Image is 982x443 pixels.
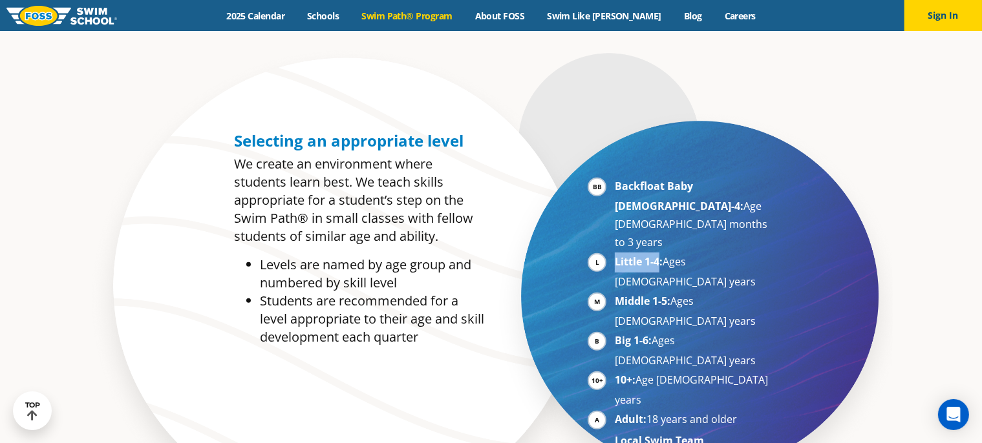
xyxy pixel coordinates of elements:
[713,10,767,22] a: Careers
[615,331,773,369] li: Ages [DEMOGRAPHIC_DATA] years
[672,10,713,22] a: Blog
[234,130,464,151] span: Selecting an appropriate level
[615,412,646,426] strong: Adult:
[350,10,464,22] a: Swim Path® Program
[615,179,743,213] strong: Backfloat Baby [DEMOGRAPHIC_DATA]-4:
[615,373,635,387] strong: 10+:
[260,256,484,292] li: Levels are named by age group and numbered by skill level
[615,333,652,347] strong: Big 1-6:
[260,292,484,346] li: Students are recommended for a level appropriate to their age and skill development each quarter
[615,292,773,330] li: Ages [DEMOGRAPHIC_DATA] years
[615,410,773,430] li: 18 years and older
[6,6,117,26] img: FOSS Swim School Logo
[615,371,773,409] li: Age [DEMOGRAPHIC_DATA] years
[296,10,350,22] a: Schools
[615,252,773,291] li: Ages [DEMOGRAPHIC_DATA] years
[25,401,40,421] div: TOP
[234,155,484,245] p: We create an environment where students learn best. We teach skills appropriate for a student’s s...
[464,10,536,22] a: About FOSS
[615,294,670,308] strong: Middle 1-5:
[536,10,673,22] a: Swim Like [PERSON_NAME]
[615,177,773,251] li: Age [DEMOGRAPHIC_DATA] months to 3 years
[938,399,969,430] div: Open Intercom Messenger
[215,10,296,22] a: 2025 Calendar
[615,254,663,269] strong: Little 1-4:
